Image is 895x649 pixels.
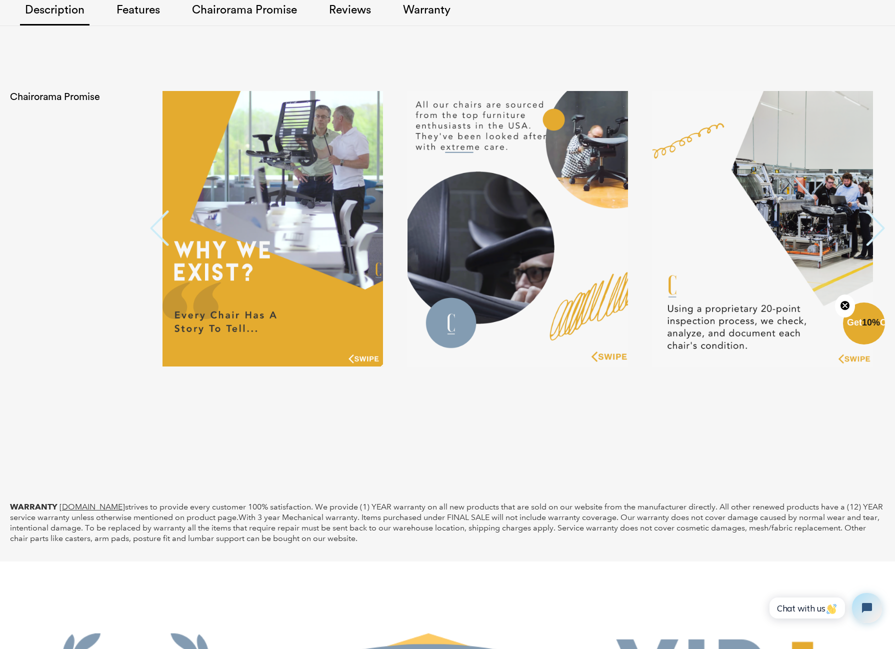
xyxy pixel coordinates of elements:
p: strives to provide every customer 100% satisfaction. We provide (1) YEAR warranty on all new prod... [10,502,885,543]
img: 1_5dbd2166-7690-4524-aa19-ca9dcd6c7b1b.PNG [162,91,383,366]
img: 3.PNG [652,91,873,366]
button: Close teaser [835,294,855,317]
span: Get Off [847,317,893,327]
h2: Chairorama Promise [10,91,150,103]
div: Get10%OffClose teaser [843,303,885,345]
b: WARRANTY [10,502,57,511]
iframe: Tidio Chat [758,584,890,631]
a: [DOMAIN_NAME] [59,502,125,511]
button: Next [865,210,885,247]
img: 2.PNG [407,91,628,366]
button: Previous [150,210,170,247]
span: 10% [862,317,880,327]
